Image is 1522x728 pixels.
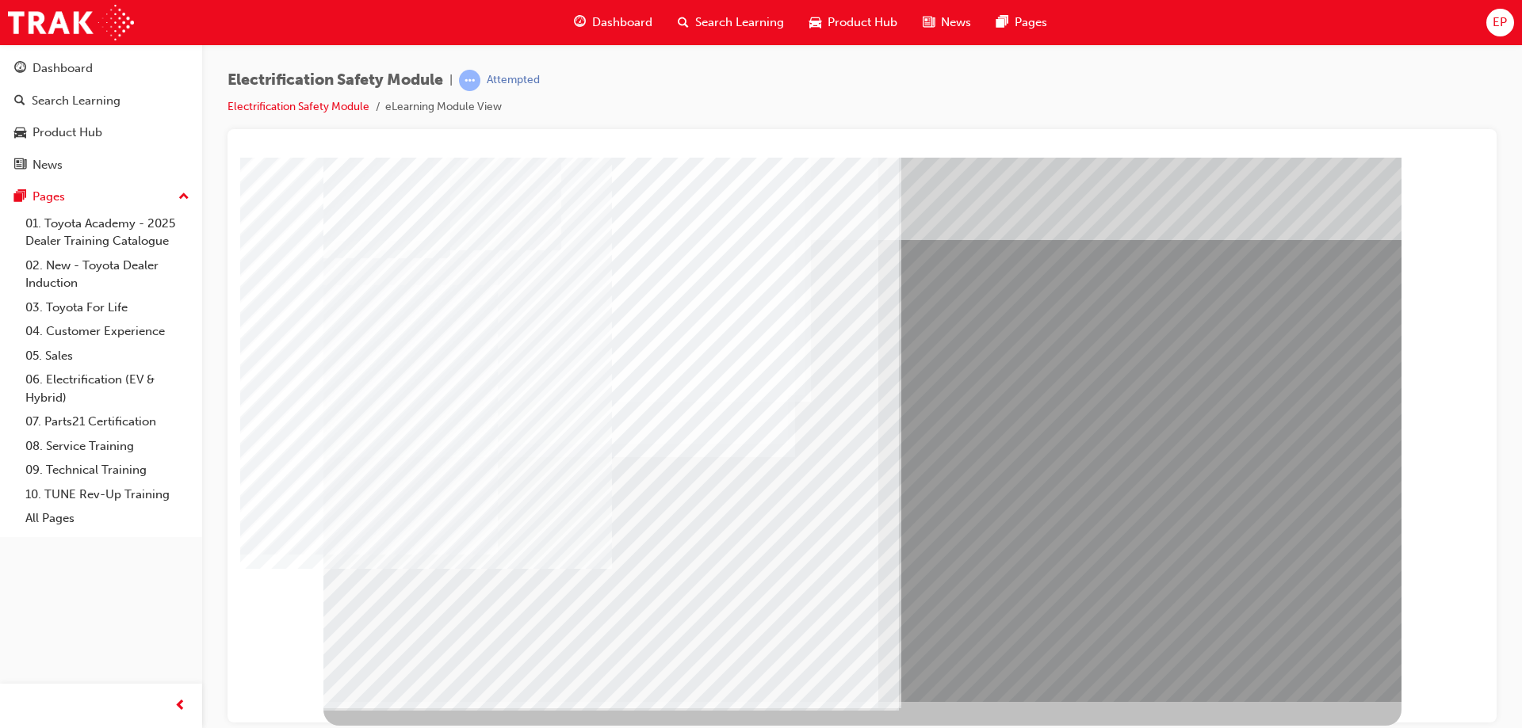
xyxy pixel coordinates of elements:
[385,98,502,116] li: eLearning Module View
[174,696,186,716] span: prev-icon
[695,13,784,32] span: Search Learning
[19,212,196,253] a: 01. Toyota Academy - 2025 Dealer Training Catalogue
[910,6,984,39] a: news-iconNews
[459,70,480,91] span: learningRecordVerb_ATTEMPT-icon
[561,6,665,39] a: guage-iconDashboard
[33,59,93,78] div: Dashboard
[809,13,821,32] span: car-icon
[6,151,196,180] a: News
[19,368,196,410] a: 06. Electrification (EV & Hybrid)
[1015,13,1047,32] span: Pages
[19,319,196,344] a: 04. Customer Experience
[678,13,689,32] span: search-icon
[14,190,26,204] span: pages-icon
[592,13,652,32] span: Dashboard
[228,71,443,90] span: Electrification Safety Module
[19,434,196,459] a: 08. Service Training
[19,506,196,531] a: All Pages
[19,295,196,320] a: 03. Toyota For Life
[33,124,102,142] div: Product Hub
[996,13,1008,32] span: pages-icon
[14,158,26,173] span: news-icon
[828,13,897,32] span: Product Hub
[487,73,540,88] div: Attempted
[33,156,63,174] div: News
[19,344,196,368] a: 05. Sales
[14,126,26,140] span: car-icon
[8,5,134,40] img: Trak
[923,13,935,32] span: news-icon
[19,410,196,434] a: 07. Parts21 Certification
[797,6,910,39] a: car-iconProduct Hub
[14,62,26,76] span: guage-icon
[178,187,189,208] span: up-icon
[19,458,196,482] a: 09. Technical Training
[6,51,196,182] button: DashboardSearch LearningProduct HubNews
[6,54,196,83] a: Dashboard
[6,118,196,147] a: Product Hub
[19,482,196,507] a: 10. TUNE Rev-Up Training
[574,13,586,32] span: guage-icon
[1486,9,1514,36] button: EP
[6,182,196,212] button: Pages
[449,71,453,90] span: |
[228,100,369,113] a: Electrification Safety Module
[32,92,120,110] div: Search Learning
[984,6,1060,39] a: pages-iconPages
[14,94,25,109] span: search-icon
[6,86,196,116] a: Search Learning
[665,6,797,39] a: search-iconSearch Learning
[33,188,65,206] div: Pages
[941,13,971,32] span: News
[19,253,196,295] a: 02. New - Toyota Dealer Induction
[1493,13,1507,32] span: EP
